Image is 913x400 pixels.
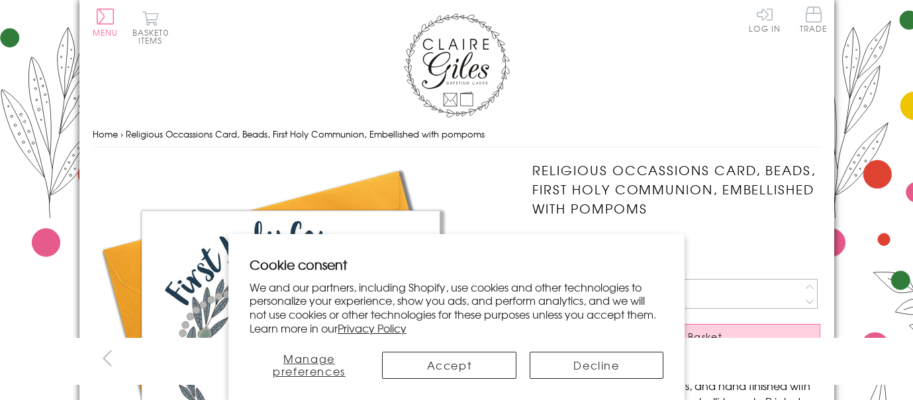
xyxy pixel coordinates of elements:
[138,26,169,46] span: 0 items
[749,7,781,32] a: Log In
[382,352,516,379] button: Accept
[273,350,346,379] span: Manage preferences
[126,128,485,140] span: Religious Occassions Card, Beads, First Holy Communion, Embellished with pompoms
[93,26,119,38] span: Menu
[93,128,118,140] a: Home
[120,128,123,140] span: ›
[800,7,828,35] a: Trade
[532,161,820,218] h1: Religious Occassions Card, Beads, First Holy Communion, Embellished with pompoms
[250,255,664,274] h2: Cookie consent
[647,330,722,343] span: Add to Basket
[93,9,119,36] button: Menu
[338,320,407,336] a: Privacy Policy
[532,231,575,247] span: POM083
[250,352,369,379] button: Manage preferences
[250,280,664,335] p: We and our partners, including Shopify, use cookies and other technologies to personalize your ex...
[93,121,821,148] nav: breadcrumbs
[93,343,122,373] button: prev
[404,13,510,118] img: Claire Giles Greetings Cards
[530,352,664,379] button: Decline
[800,7,828,32] span: Trade
[132,11,169,44] button: Basket0 items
